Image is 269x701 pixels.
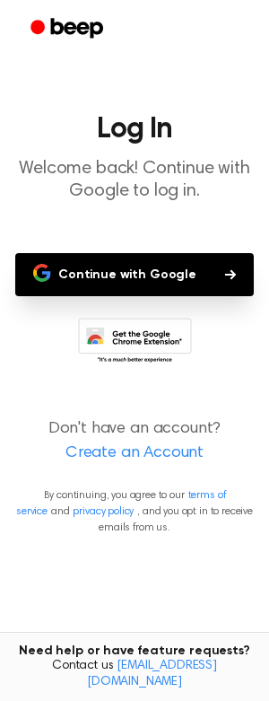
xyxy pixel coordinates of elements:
[73,506,134,517] a: privacy policy
[18,12,119,47] a: Beep
[14,158,255,203] p: Welcome back! Continue with Google to log in.
[14,487,255,536] p: By continuing, you agree to our and , and you opt in to receive emails from us.
[11,659,258,690] span: Contact us
[14,417,255,466] p: Don't have an account?
[18,442,251,466] a: Create an Account
[14,115,255,144] h1: Log In
[15,253,254,296] button: Continue with Google
[87,660,217,688] a: [EMAIL_ADDRESS][DOMAIN_NAME]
